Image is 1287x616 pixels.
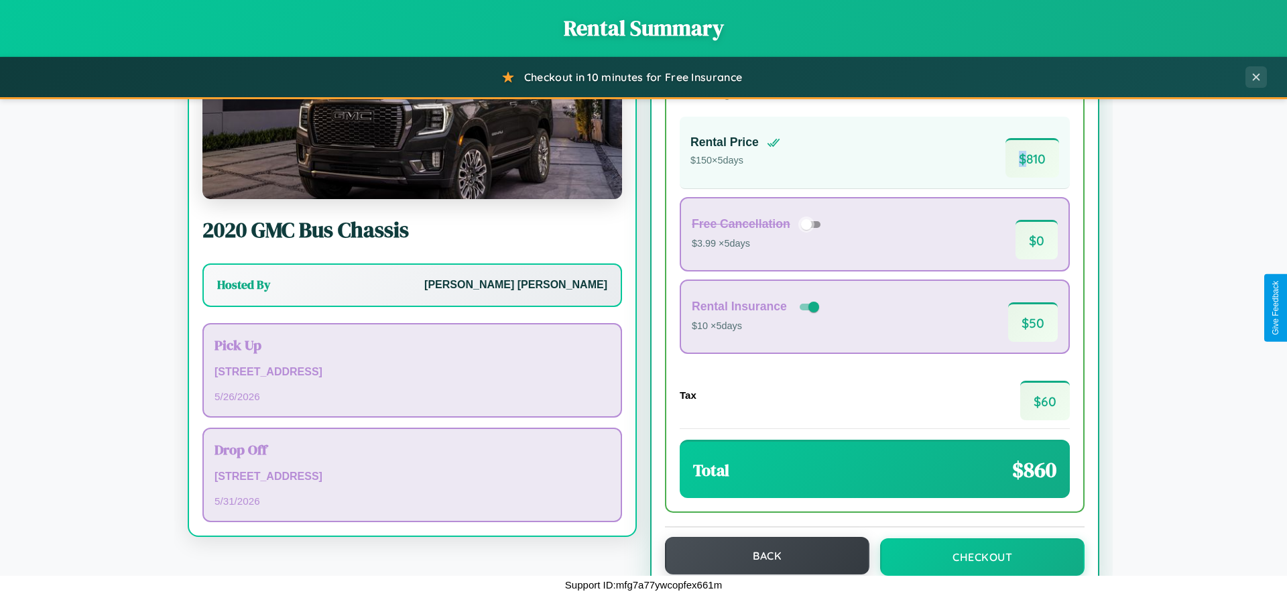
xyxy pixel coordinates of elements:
h3: Hosted By [217,277,270,293]
h4: Rental Insurance [692,300,787,314]
h3: Total [693,459,729,481]
p: Support ID: mfg7a77ywcopfex661m [565,576,722,594]
button: Checkout [880,538,1085,576]
p: [STREET_ADDRESS] [214,467,610,487]
button: Back [665,537,869,574]
div: Give Feedback [1271,281,1280,335]
span: $ 0 [1016,220,1058,259]
h3: Drop Off [214,440,610,459]
span: $ 60 [1020,381,1070,420]
p: $ 150 × 5 days [690,152,780,170]
p: $10 × 5 days [692,318,822,335]
h4: Rental Price [690,135,759,149]
p: [STREET_ADDRESS] [214,363,610,382]
h4: Tax [680,389,696,401]
h1: Rental Summary [13,13,1274,43]
img: GMC Bus Chassis [202,65,622,199]
h4: Free Cancellation [692,217,790,231]
span: $ 860 [1012,455,1056,485]
span: $ 50 [1008,302,1058,342]
p: [PERSON_NAME] [PERSON_NAME] [424,275,607,295]
p: $3.99 × 5 days [692,235,825,253]
span: Checkout in 10 minutes for Free Insurance [524,70,742,84]
span: $ 810 [1005,138,1059,178]
h2: 2020 GMC Bus Chassis [202,215,622,245]
p: 5 / 26 / 2026 [214,387,610,406]
p: 5 / 31 / 2026 [214,492,610,510]
h3: Pick Up [214,335,610,355]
